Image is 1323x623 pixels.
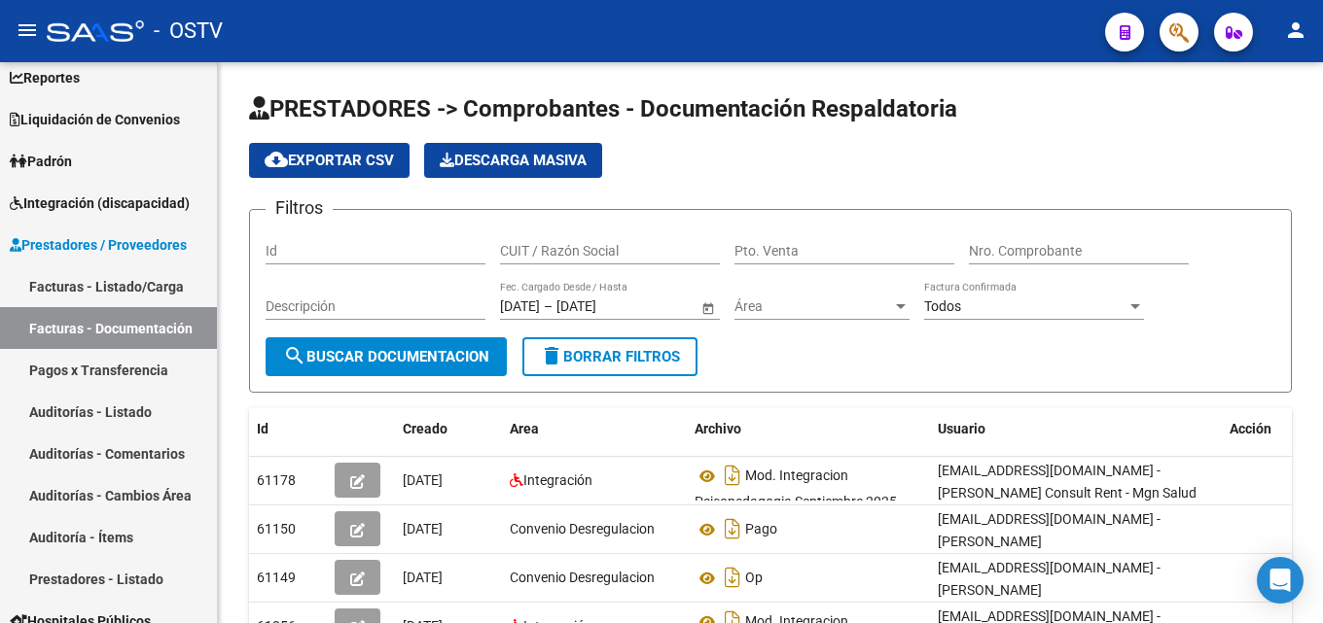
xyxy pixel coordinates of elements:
span: Integración [523,472,592,488]
i: Descargar documento [720,562,745,593]
span: [EMAIL_ADDRESS][DOMAIN_NAME] - [PERSON_NAME] [938,560,1161,598]
app-download-masive: Descarga masiva de comprobantes (adjuntos) [424,143,602,178]
span: PRESTADORES -> Comprobantes - Documentación Respaldatoria [249,95,957,122]
span: [EMAIL_ADDRESS][DOMAIN_NAME] - [PERSON_NAME] Consult Rent - Mgn Salud [938,463,1197,501]
button: Borrar Filtros [522,337,697,376]
i: Descargar documento [720,460,745,491]
span: Usuario [938,421,985,436]
span: Id [257,421,268,436]
mat-icon: search [283,344,306,367]
mat-icon: cloud_download [265,148,288,171]
span: Todos [924,298,961,314]
datatable-header-cell: Archivo [687,408,930,450]
datatable-header-cell: Creado [395,408,502,450]
span: Mod. Integracion Psicopedagogia Septiembre 2025 [695,468,897,510]
span: 61178 [257,472,296,488]
span: Pago [745,522,777,537]
mat-icon: person [1284,18,1307,42]
div: Open Intercom Messenger [1257,557,1304,604]
button: Descarga Masiva [424,143,602,178]
span: 61150 [257,521,296,536]
span: Prestadores / Proveedores [10,234,187,256]
button: Exportar CSV [249,143,410,178]
span: Padrón [10,151,72,172]
span: Descarga Masiva [440,152,587,169]
mat-icon: menu [16,18,39,42]
datatable-header-cell: Id [249,408,327,450]
input: Fecha inicio [500,298,540,315]
span: Convenio Desregulacion [510,570,655,585]
span: Reportes [10,67,80,88]
mat-icon: delete [540,344,563,367]
span: Borrar Filtros [540,348,680,365]
span: Buscar Documentacion [283,348,489,365]
span: Convenio Desregulacion [510,521,655,536]
button: Buscar Documentacion [266,337,507,376]
span: Op [745,571,763,586]
i: Descargar documento [720,513,745,544]
span: [DATE] [403,521,443,536]
span: Area [510,421,539,436]
datatable-header-cell: Area [502,408,687,450]
input: Fecha fin [556,298,652,315]
span: [DATE] [403,472,443,488]
span: Creado [403,421,447,436]
button: Open calendar [697,297,718,318]
span: - OSTV [154,10,223,52]
datatable-header-cell: Usuario [930,408,1222,450]
datatable-header-cell: Acción [1222,408,1319,450]
span: Liquidación de Convenios [10,109,180,130]
span: Integración (discapacidad) [10,192,190,214]
span: [DATE] [403,570,443,585]
span: Exportar CSV [265,152,394,169]
h3: Filtros [266,194,333,222]
span: Archivo [695,421,741,436]
span: – [544,298,553,315]
span: Área [734,298,892,315]
span: [EMAIL_ADDRESS][DOMAIN_NAME] - [PERSON_NAME] [938,511,1161,549]
span: Acción [1230,421,1271,436]
span: 61149 [257,570,296,585]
